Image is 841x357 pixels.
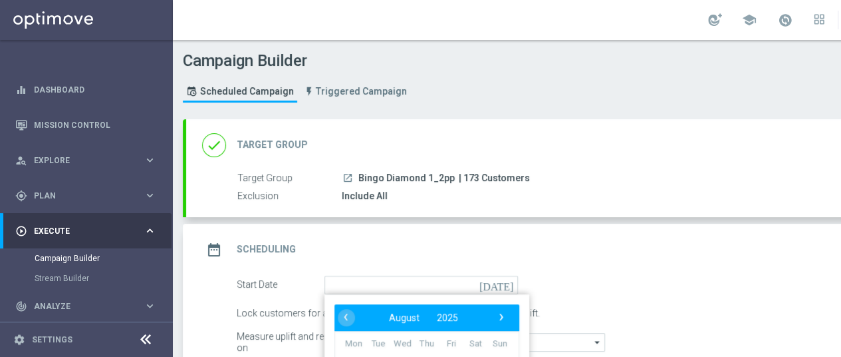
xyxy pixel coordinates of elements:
[15,107,156,143] div: Mission Control
[35,248,172,268] div: Campaign Builder
[144,189,156,202] i: keyboard_arrow_right
[15,72,156,107] div: Dashboard
[15,120,157,131] button: Mission Control
[34,302,144,310] span: Analyze
[300,81,410,103] a: Triggered Campaign
[15,301,157,312] button: track_changes Analyze keyboard_arrow_right
[34,192,144,200] span: Plan
[35,253,138,264] a: Campaign Builder
[742,13,757,27] span: school
[34,72,156,107] a: Dashboard
[237,333,392,352] div: Measure uplift and response based on
[15,190,157,201] button: gps_fixed Plan keyboard_arrow_right
[15,225,27,237] i: play_circle_outline
[35,273,138,284] a: Stream Builder
[591,334,604,351] i: arrow_drop_down
[389,312,420,323] span: August
[358,173,455,184] span: Bingo Diamond 1_2pp
[15,155,144,167] div: Explore
[366,338,391,350] th: weekday
[493,308,510,326] span: ›
[202,238,226,262] i: date_range
[15,155,27,167] i: person_search
[15,300,144,312] div: Analyze
[15,84,27,96] i: equalizer
[479,276,519,290] i: [DATE]
[34,227,144,235] span: Execute
[437,312,458,323] span: 2025
[144,224,156,237] i: keyboard_arrow_right
[15,85,157,95] button: equalizer Dashboard
[463,338,488,350] th: weekday
[338,309,509,326] bs-datepicker-navigation-view: ​ ​ ​
[316,86,407,97] span: Triggered Campaign
[35,268,172,288] div: Stream Builder
[183,81,297,103] a: Scheduled Campaign
[428,309,467,326] button: 2025
[15,300,27,312] i: track_changes
[144,300,156,312] i: keyboard_arrow_right
[32,336,72,344] a: Settings
[15,190,144,202] div: Plan
[237,243,296,256] h2: Scheduling
[342,338,366,350] th: weekday
[237,173,342,184] label: Target Group
[144,154,156,167] i: keyboard_arrow_right
[380,309,428,326] button: August
[237,304,392,323] div: Lock customers for a duration of
[15,225,144,237] div: Execute
[439,338,463,350] th: weekday
[342,173,353,183] i: launch
[202,133,226,157] i: done
[492,309,509,326] button: ›
[459,173,530,184] span: | 173 Customers
[338,309,355,326] button: ‹
[13,334,25,346] i: settings
[390,338,415,350] th: weekday
[34,157,144,165] span: Explore
[415,338,439,350] th: weekday
[237,139,308,151] h2: Target Group
[183,51,414,71] h1: Campaign Builder
[237,276,324,294] div: Start Date
[15,190,27,202] i: gps_fixed
[237,190,342,202] label: Exclusion
[15,226,157,236] button: play_circle_outline Execute keyboard_arrow_right
[337,308,354,326] span: ‹
[200,86,294,97] span: Scheduled Campaign
[15,155,157,166] button: person_search Explore keyboard_arrow_right
[34,107,156,143] a: Mission Control
[487,338,512,350] th: weekday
